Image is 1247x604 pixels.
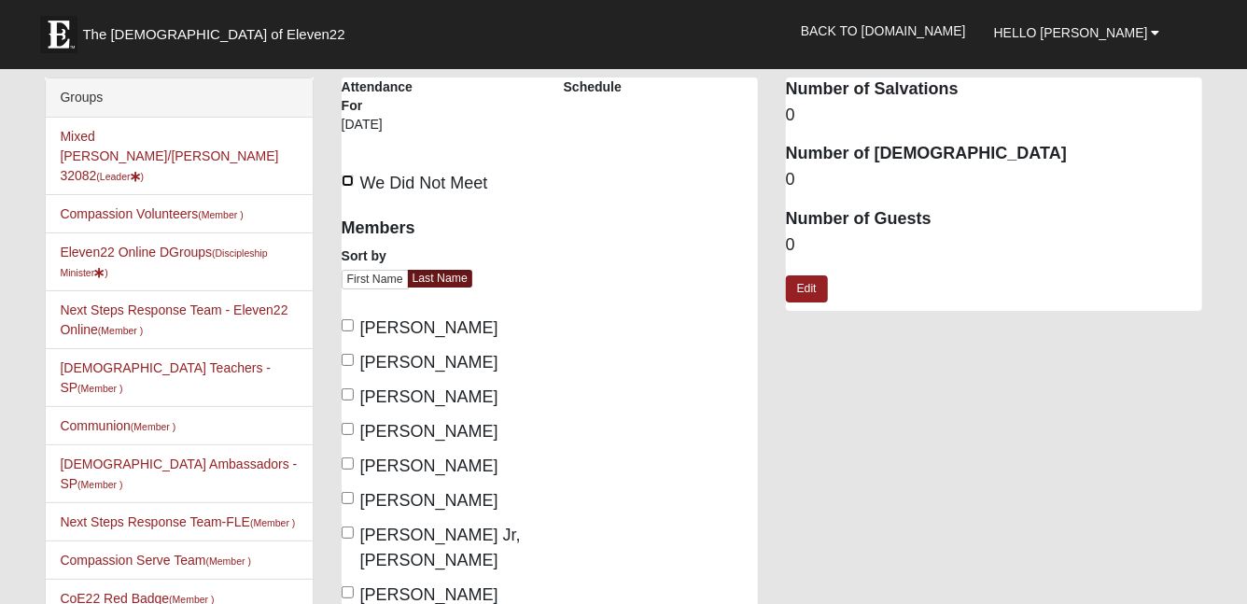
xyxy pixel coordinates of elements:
[77,479,122,490] small: (Member )
[46,78,312,118] div: Groups
[342,492,354,504] input: [PERSON_NAME]
[408,270,472,288] a: Last Name
[360,174,488,192] span: We Did Not Meet
[60,457,297,491] a: [DEMOGRAPHIC_DATA] Ambassadors - SP(Member )
[60,247,267,278] small: (Discipleship Minister )
[342,527,354,539] input: [PERSON_NAME] Jr, [PERSON_NAME]
[96,171,144,182] small: (Leader )
[60,553,251,568] a: Compassion Serve Team(Member )
[786,207,1202,232] dt: Number of Guests
[342,388,354,400] input: [PERSON_NAME]
[131,421,175,432] small: (Member )
[60,302,287,337] a: Next Steps Response Team - Eleven22 Online(Member )
[60,514,295,529] a: Next Steps Response Team-FLE(Member )
[787,7,980,54] a: Back to [DOMAIN_NAME]
[198,209,243,220] small: (Member )
[786,233,1202,258] dd: 0
[60,206,243,221] a: Compassion Volunteers(Member )
[360,422,498,441] span: [PERSON_NAME]
[40,16,77,53] img: Eleven22 logo
[342,457,354,470] input: [PERSON_NAME]
[342,319,354,331] input: [PERSON_NAME]
[60,418,175,433] a: Communion(Member )
[786,275,828,302] a: Edit
[342,270,409,289] a: First Name
[786,104,1202,128] dd: 0
[342,423,354,435] input: [PERSON_NAME]
[31,7,404,53] a: The [DEMOGRAPHIC_DATA] of Eleven22
[342,115,425,147] div: [DATE]
[360,353,498,372] span: [PERSON_NAME]
[342,218,536,239] h4: Members
[980,9,1174,56] a: Hello [PERSON_NAME]
[360,387,498,406] span: [PERSON_NAME]
[60,245,267,279] a: Eleven22 Online DGroups(Discipleship Minister)
[206,555,251,567] small: (Member )
[98,325,143,336] small: (Member )
[360,318,498,337] span: [PERSON_NAME]
[77,383,122,394] small: (Member )
[342,246,386,265] label: Sort by
[360,526,521,569] span: [PERSON_NAME] Jr, [PERSON_NAME]
[786,168,1202,192] dd: 0
[82,25,344,44] span: The [DEMOGRAPHIC_DATA] of Eleven22
[786,77,1202,102] dt: Number of Salvations
[360,457,498,475] span: [PERSON_NAME]
[786,142,1202,166] dt: Number of [DEMOGRAPHIC_DATA]
[994,25,1148,40] span: Hello [PERSON_NAME]
[60,129,278,183] a: Mixed [PERSON_NAME]/[PERSON_NAME] 32082(Leader)
[60,360,271,395] a: [DEMOGRAPHIC_DATA] Teachers - SP(Member )
[360,491,498,510] span: [PERSON_NAME]
[342,354,354,366] input: [PERSON_NAME]
[342,77,425,115] label: Attendance For
[250,517,295,528] small: (Member )
[564,77,622,96] label: Schedule
[342,175,354,187] input: We Did Not Meet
